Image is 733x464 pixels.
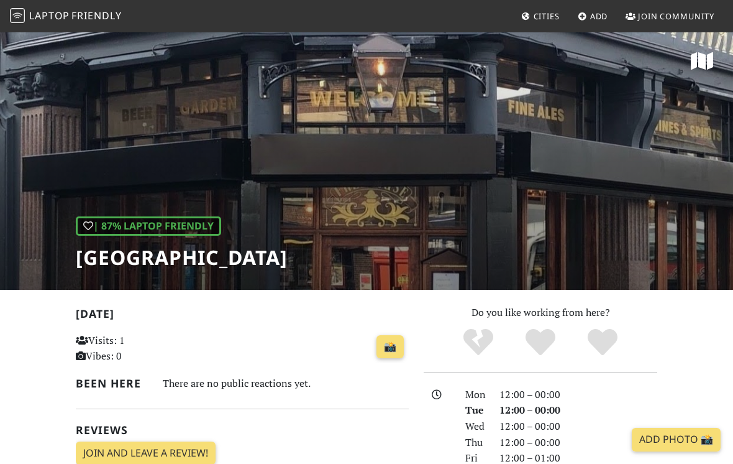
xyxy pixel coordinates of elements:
h2: Reviews [76,424,409,437]
div: Wed [458,419,493,435]
div: 12:00 – 00:00 [492,419,665,435]
span: Cities [534,11,560,22]
a: 📸 [376,335,404,359]
span: Join Community [638,11,714,22]
h1: [GEOGRAPHIC_DATA] [76,246,288,269]
h2: Been here [76,377,148,390]
a: Cities [516,5,565,27]
span: Add [590,11,608,22]
div: | 87% Laptop Friendly [76,216,221,236]
p: Visits: 1 Vibes: 0 [76,333,177,364]
a: LaptopFriendly LaptopFriendly [10,6,122,27]
a: Add Photo 📸 [632,428,721,452]
a: Join Community [621,5,719,27]
div: Mon [458,387,493,403]
div: No [447,327,509,358]
div: Tue [458,402,493,419]
div: Yes [509,327,571,358]
span: Friendly [71,9,121,22]
div: 12:00 – 00:00 [492,435,665,451]
img: LaptopFriendly [10,8,25,23]
p: Do you like working from here? [424,305,657,321]
div: Thu [458,435,493,451]
div: Definitely! [571,327,634,358]
div: 12:00 – 00:00 [492,387,665,403]
h2: [DATE] [76,307,409,325]
div: There are no public reactions yet. [163,374,409,392]
a: Add [573,5,613,27]
span: Laptop [29,9,70,22]
div: 12:00 – 00:00 [492,402,665,419]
